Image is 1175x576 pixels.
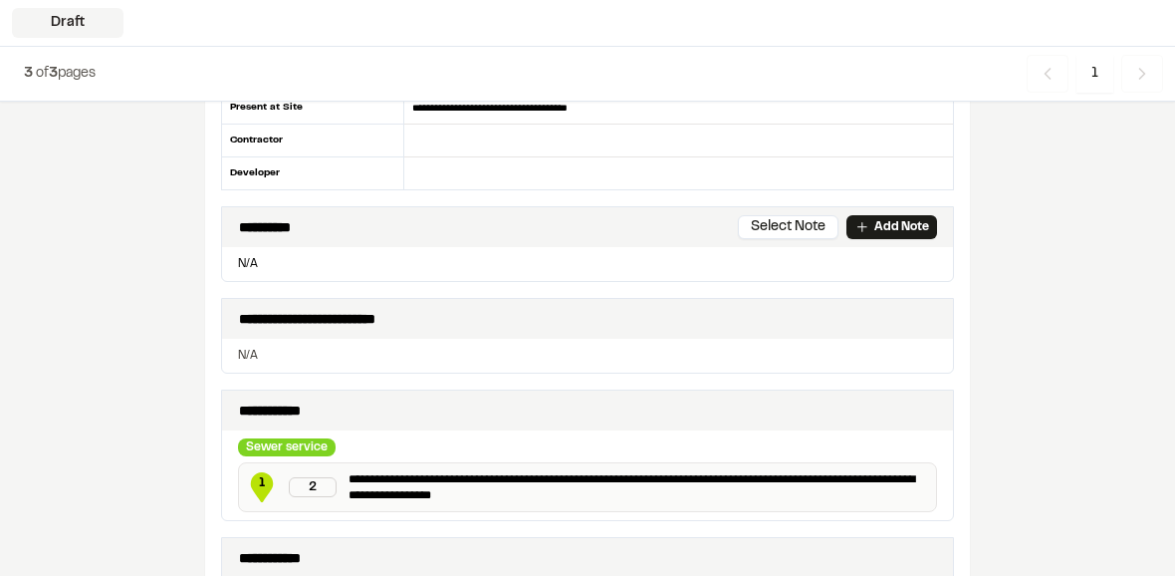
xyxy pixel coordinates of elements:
div: Developer [221,158,404,190]
div: Present at Site [221,93,404,126]
p: Add Note [874,219,929,237]
div: Sewer service [238,439,336,457]
p: N/A [230,256,945,274]
div: Contractor [221,126,404,158]
span: 3 [49,68,58,80]
div: 2 [289,478,337,498]
span: 1 [1076,55,1113,93]
div: Draft [12,8,123,38]
p: of pages [24,63,96,85]
span: 3 [24,68,33,80]
span: 1 [247,475,277,493]
nav: Navigation [1027,55,1163,93]
button: Select Note [738,216,838,240]
p: N/A [238,348,937,366]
